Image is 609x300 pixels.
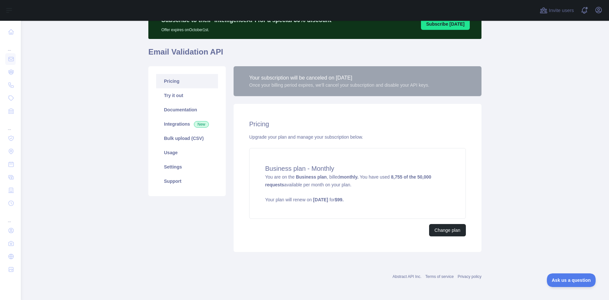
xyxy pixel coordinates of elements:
[265,196,450,203] p: Your plan will renew on for
[393,274,422,279] a: Abstract API Inc.
[429,224,466,236] button: Change plan
[156,160,218,174] a: Settings
[249,82,429,88] div: Once your billing period expires, we'll cancel your subscription and disable your API keys.
[156,174,218,188] a: Support
[161,25,332,32] p: Offer expires on October 1st.
[156,117,218,131] a: Integrations New
[194,121,209,128] span: New
[5,118,16,131] div: ...
[296,174,327,180] strong: Business plan
[5,210,16,223] div: ...
[265,164,450,173] h4: Business plan - Monthly
[335,197,344,202] strong: $ 99 .
[249,134,466,140] div: Upgrade your plan and manage your subscription below.
[425,274,453,279] a: Terms of service
[538,5,575,16] button: Invite users
[148,47,481,62] h1: Email Validation API
[458,274,481,279] a: Privacy policy
[5,39,16,52] div: ...
[249,74,429,82] div: Your subscription will be canceled on [DATE]
[421,18,470,30] button: Subscribe [DATE]
[313,197,328,202] strong: [DATE]
[265,174,450,203] span: You are on the , billed You have used available per month on your plan.
[156,131,218,145] a: Bulk upload (CSV)
[249,119,466,129] h2: Pricing
[547,273,596,287] iframe: Toggle Customer Support
[265,174,431,187] strong: 8,755 of the 50,000 requests
[340,174,359,180] strong: monthly.
[549,7,574,14] span: Invite users
[156,145,218,160] a: Usage
[156,103,218,117] a: Documentation
[156,74,218,88] a: Pricing
[156,88,218,103] a: Try it out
